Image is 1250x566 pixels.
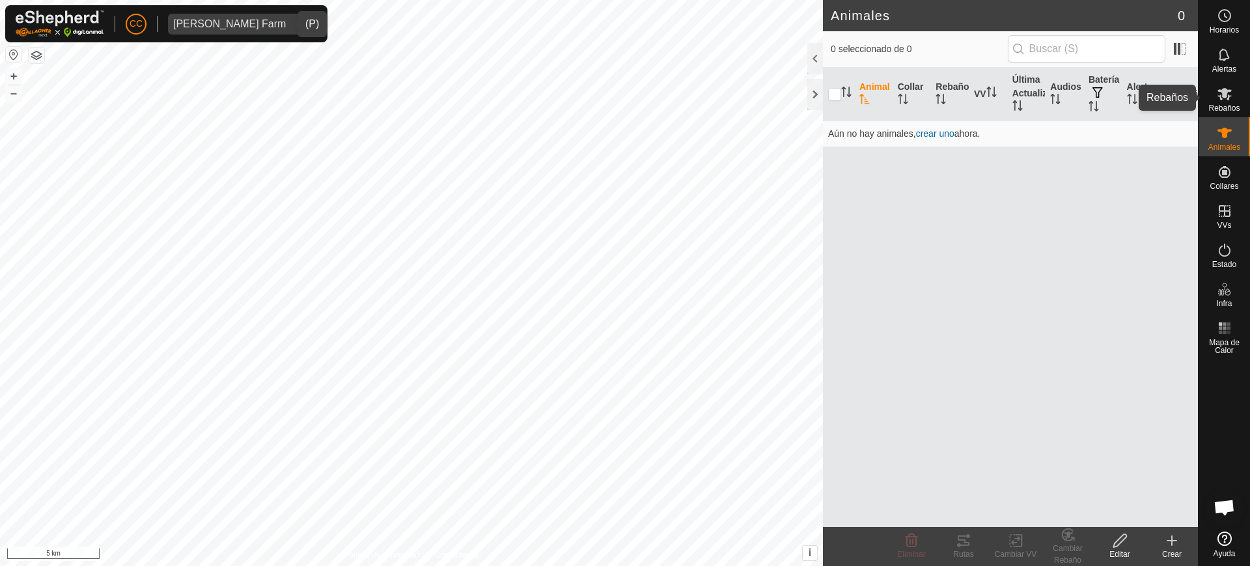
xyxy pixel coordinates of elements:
div: Crear [1146,548,1198,560]
span: 0 [1178,6,1185,25]
span: Ayuda [1214,550,1236,558]
img: Logo Gallagher [16,10,104,37]
th: Collar [893,68,931,121]
div: [PERSON_NAME] Farm [173,19,286,29]
span: crear uno [916,128,954,139]
button: – [6,85,21,101]
p-sorticon: Activar para ordenar [1089,103,1099,113]
h2: Animales [831,8,1178,23]
button: i [803,546,817,560]
p-sorticon: Activar para ordenar [859,96,870,106]
th: VV [969,68,1007,121]
span: Rebaños [1208,104,1240,112]
span: Alertas [1212,65,1236,73]
input: Buscar (S) [1008,35,1165,63]
p-sorticon: Activar para ordenar [1012,102,1023,113]
span: Horarios [1210,26,1239,34]
a: Ayuda [1199,526,1250,563]
span: VVs [1217,221,1231,229]
p-sorticon: Activar para ordenar [898,96,908,106]
a: Contáctenos [435,549,479,561]
th: Ubicación [1160,68,1198,121]
a: Política de Privacidad [344,549,419,561]
th: Batería [1083,68,1122,121]
span: Mapa de Calor [1202,339,1247,354]
span: Infra [1216,300,1232,307]
p-sorticon: Activar para ordenar [841,89,852,99]
span: Animales [1208,143,1240,151]
div: Cambiar VV [990,548,1042,560]
div: Editar [1094,548,1146,560]
span: Eliminar [897,550,925,559]
span: Estado [1212,261,1236,268]
th: Audios [1045,68,1083,121]
button: Capas del Mapa [29,48,44,63]
div: Rutas [937,548,990,560]
span: Alarcia Monja Farm [168,14,291,35]
th: Alertas [1122,68,1160,121]
p-sorticon: Activar para ordenar [1127,96,1137,106]
span: Collares [1210,182,1238,190]
button: + [6,68,21,84]
button: Restablecer Mapa [6,47,21,63]
span: CC [130,17,143,31]
th: Rebaño [930,68,969,121]
a: Chat abierto [1205,488,1244,527]
div: Cambiar Rebaño [1042,543,1094,566]
td: Aún no hay animales, ahora. [823,120,1198,147]
span: i [809,547,811,558]
div: dropdown trigger [291,14,317,35]
p-sorticon: Activar para ordenar [1050,96,1061,106]
span: 0 seleccionado de 0 [831,42,1008,56]
p-sorticon: Activar para ordenar [986,89,997,99]
th: Animal [854,68,893,121]
p-sorticon: Activar para ordenar [936,96,946,106]
th: Última Actualización [1007,68,1046,121]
